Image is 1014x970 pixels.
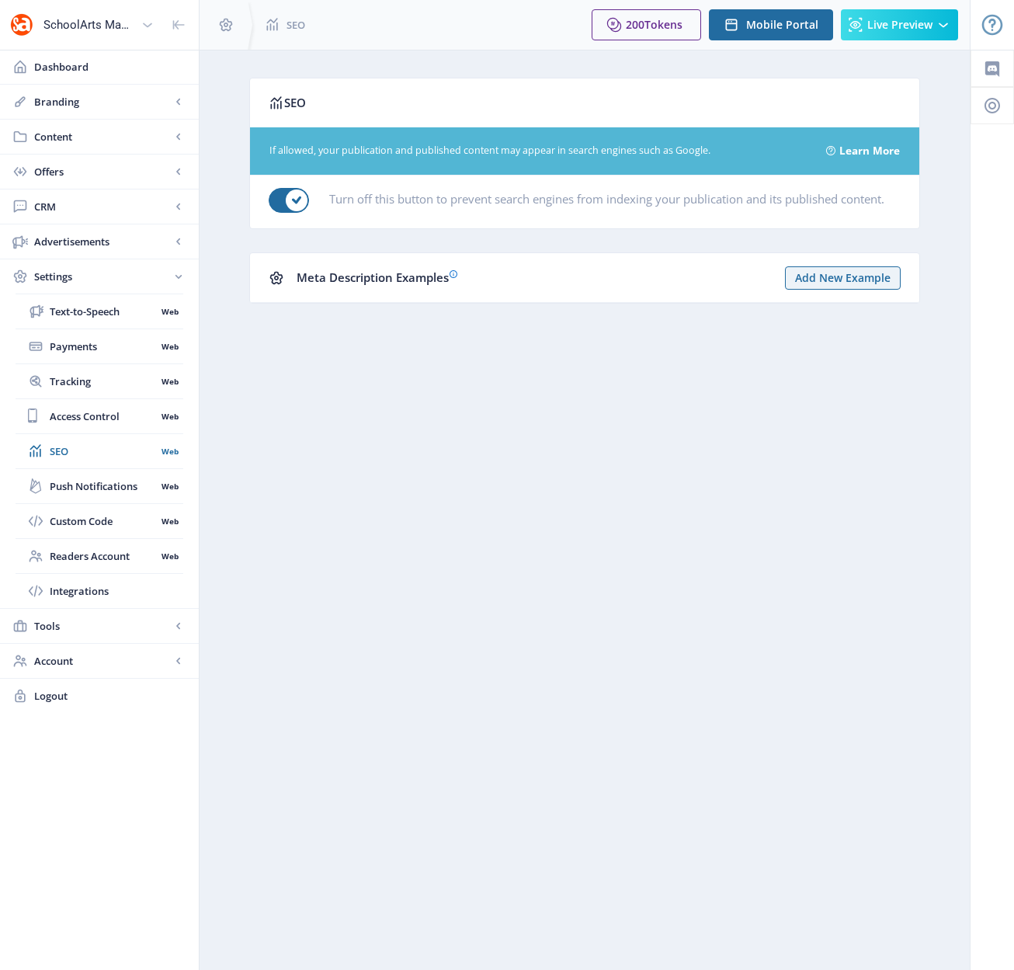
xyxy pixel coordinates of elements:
button: 200Tokens [592,9,701,40]
span: Live Preview [867,19,932,31]
nb-badge: Web [156,304,183,319]
a: Text-to-SpeechWeb [16,294,183,329]
nb-badge: Web [156,478,183,494]
span: Tokens [644,17,682,32]
a: Readers AccountWeb [16,539,183,573]
nb-badge: Web [156,374,183,389]
a: Access ControlWeb [16,399,183,433]
span: Dashboard [34,59,186,75]
span: Content [34,129,171,144]
button: Mobile Portal [709,9,833,40]
span: Settings [34,269,171,284]
nb-badge: Web [156,513,183,529]
button: Add New Example [785,266,901,290]
a: Push NotificationsWeb [16,469,183,503]
a: Custom CodeWeb [16,504,183,538]
a: SEOWeb [16,434,183,468]
div: SchoolArts Magazine [43,8,135,42]
span: Readers Account [50,548,156,564]
span: Offers [34,164,171,179]
span: Push Notifications [50,478,156,494]
span: SEO [50,443,156,459]
nb-badge: Web [156,339,183,354]
span: Integrations [50,583,183,599]
nb-badge: Web [156,548,183,564]
a: TrackingWeb [16,364,183,398]
div: Meta Description Examples [297,266,776,290]
span: CRM [34,199,171,214]
span: Text-to-Speech [50,304,156,319]
label: Turn off this button to prevent search engines from indexing your publication and its published c... [329,188,884,210]
div: If allowed, your publication and published content may appear in search engines such as Google. [269,144,807,158]
span: Account [34,653,171,669]
nb-badge: Web [156,409,183,424]
span: Branding [34,94,171,110]
span: Logout [34,688,186,704]
span: SEO [286,17,305,33]
span: Access Control [50,409,156,424]
a: Learn More [839,139,900,163]
img: properties.app_icon.png [9,12,34,37]
span: Advertisements [34,234,171,249]
a: PaymentsWeb [16,329,183,363]
span: Custom Code [50,513,156,529]
span: Tools [34,618,171,634]
span: SEO [284,91,306,115]
span: Tracking [50,374,156,389]
button: Live Preview [841,9,958,40]
nb-badge: Web [156,443,183,459]
span: Mobile Portal [746,19,818,31]
a: Integrations [16,574,183,608]
span: Payments [50,339,156,354]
